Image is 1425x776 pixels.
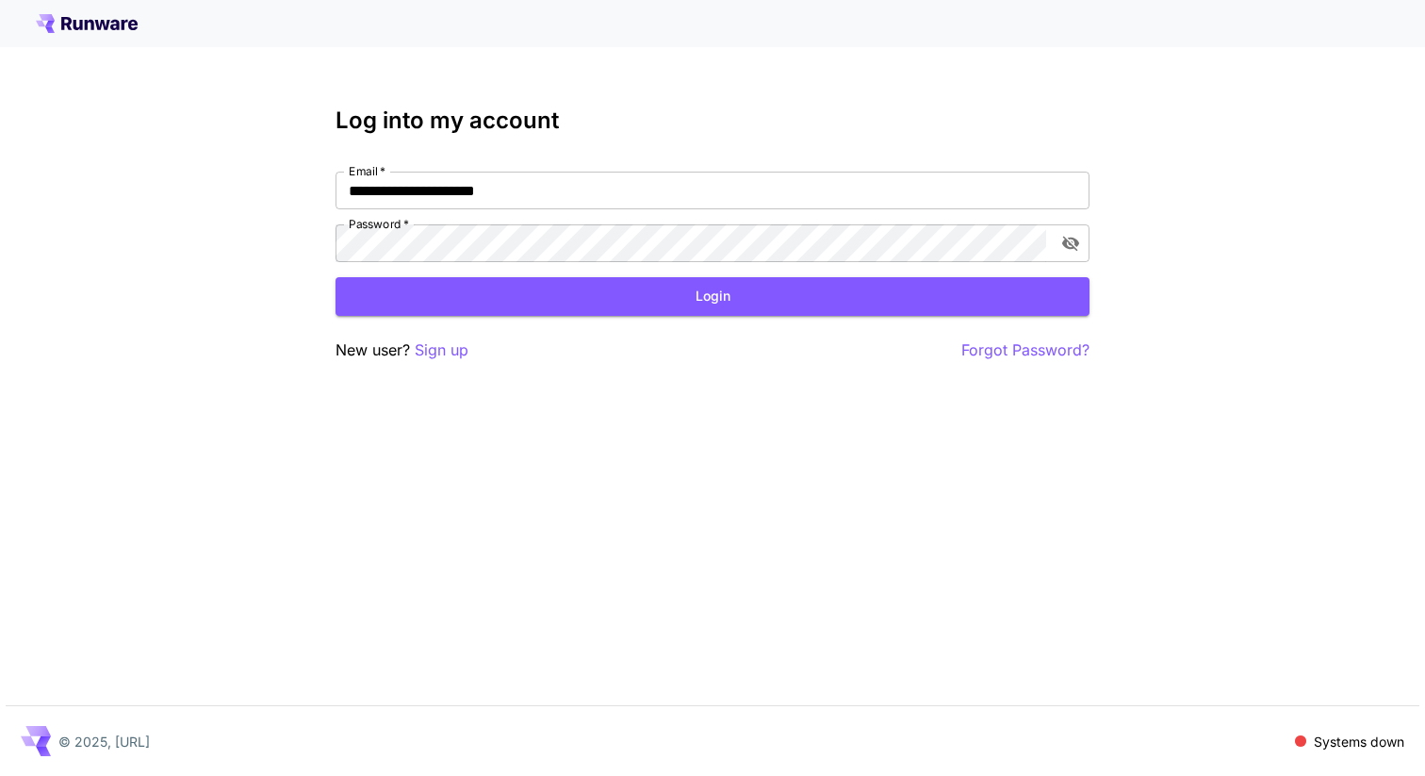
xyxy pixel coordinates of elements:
button: Login [336,277,1089,316]
p: New user? [336,338,468,362]
p: Systems down [1314,732,1404,751]
label: Email [349,163,385,179]
h3: Log into my account [336,107,1089,134]
button: toggle password visibility [1054,226,1088,260]
label: Password [349,216,409,232]
p: © 2025, [URL] [58,732,150,751]
button: Sign up [415,338,468,362]
button: Forgot Password? [961,338,1089,362]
